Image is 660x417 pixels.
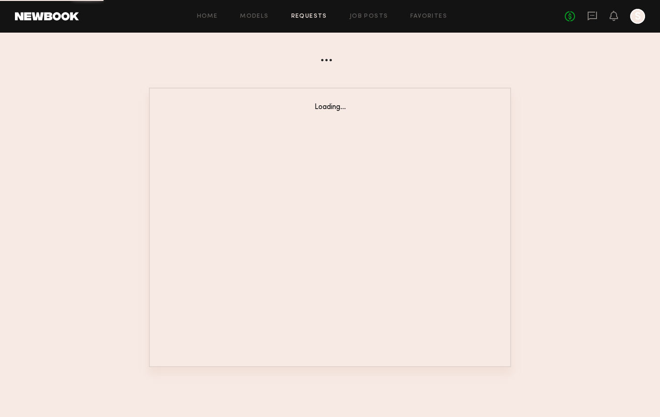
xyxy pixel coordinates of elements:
[350,14,388,20] a: Job Posts
[240,14,268,20] a: Models
[149,40,511,65] div: ...
[197,14,218,20] a: Home
[410,14,447,20] a: Favorites
[291,14,327,20] a: Requests
[169,103,491,111] div: Loading...
[630,9,645,24] a: S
